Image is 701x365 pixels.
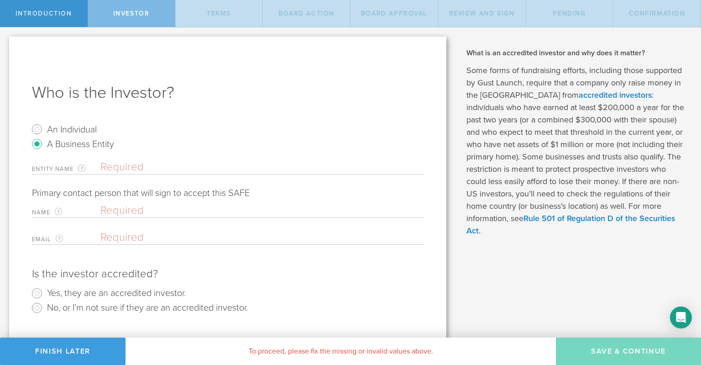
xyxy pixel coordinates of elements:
div: Open Intercom Messenger [670,307,692,328]
h2: What is an accredited investor and why does it matter? [466,48,687,58]
label: No, or I’m not sure if they are an accredited investor. [47,301,248,314]
label: An Individual [47,122,97,136]
input: Required [100,231,419,244]
label: Email [32,234,100,244]
div: To proceed, please fix the missing or invalid values above. [126,338,556,365]
button: Save & Continue [556,338,701,365]
h1: Who is the Investor? [32,82,424,104]
input: Required [100,160,424,174]
label: Name [32,207,100,217]
span: Confirmation [629,10,685,17]
span: Introduction [16,10,72,17]
a: Rule 501 of Regulation D of the Securities Act [466,213,675,236]
radio: No, or I’m not sure if they are an accredited investor. [32,301,424,315]
input: Required [100,204,419,217]
span: Review and Sign [449,10,515,17]
span: terms [207,10,231,17]
div: Primary contact person that will sign to accept this SAFE [32,187,424,199]
a: accredited investors [579,90,652,100]
label: Entity Name [32,164,100,174]
label: Yes, they are an accredited investor. [47,286,186,299]
span: Investor [113,10,150,17]
p: Some forms of fundraising efforts, including those supported by Gust Launch, require that a compa... [466,64,687,237]
label: A Business Entity [47,137,114,150]
div: Is the investor accredited? [32,267,424,281]
span: Board Action [278,10,335,17]
span: Pending [553,10,586,17]
span: Board Approval [361,10,427,17]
